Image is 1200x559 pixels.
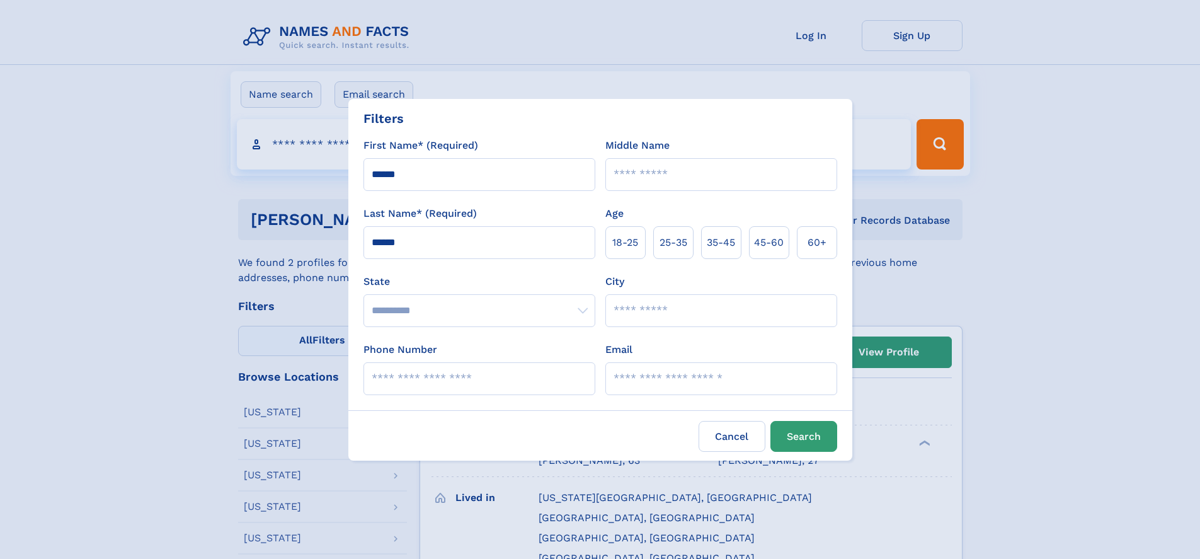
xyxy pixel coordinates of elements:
label: State [363,274,595,289]
label: Cancel [699,421,765,452]
label: City [605,274,624,289]
label: Phone Number [363,342,437,357]
div: Filters [363,109,404,128]
span: 45‑60 [754,235,784,250]
span: 35‑45 [707,235,735,250]
span: 25‑35 [660,235,687,250]
label: Age [605,206,624,221]
label: Email [605,342,632,357]
label: First Name* (Required) [363,138,478,153]
span: 18‑25 [612,235,638,250]
label: Middle Name [605,138,670,153]
button: Search [770,421,837,452]
label: Last Name* (Required) [363,206,477,221]
span: 60+ [808,235,826,250]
